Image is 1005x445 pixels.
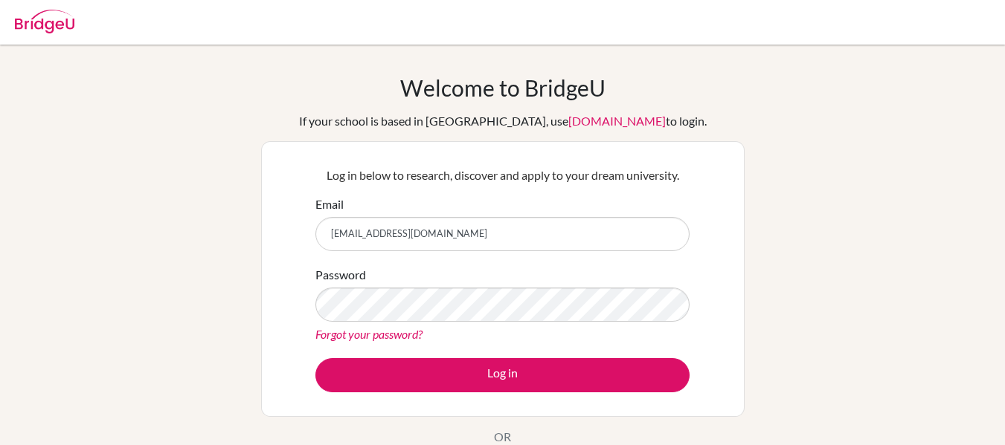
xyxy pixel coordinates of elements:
a: Forgot your password? [315,327,423,341]
img: Bridge-U [15,10,74,33]
a: [DOMAIN_NAME] [568,114,666,128]
button: Log in [315,358,690,392]
label: Password [315,266,366,284]
label: Email [315,195,344,213]
p: Log in below to research, discover and apply to your dream university. [315,166,690,184]
div: If your school is based in [GEOGRAPHIC_DATA], use to login. [299,112,707,130]
h1: Welcome to BridgeU [400,74,606,101]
